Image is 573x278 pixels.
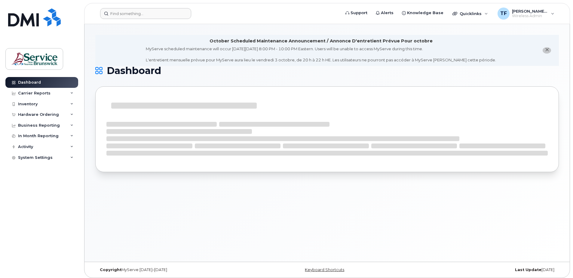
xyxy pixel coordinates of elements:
button: close notification [543,47,551,54]
div: [DATE] [404,267,559,272]
strong: Copyright [100,267,121,272]
div: October Scheduled Maintenance Announcement / Annonce D'entretient Prévue Pour octobre [210,38,433,44]
div: MyServe [DATE]–[DATE] [95,267,250,272]
div: MyServe scheduled maintenance will occur [DATE][DATE] 8:00 PM - 10:00 PM Eastern. Users will be u... [146,46,496,63]
span: Dashboard [107,66,161,75]
a: Keyboard Shortcuts [305,267,344,272]
strong: Last Update [515,267,541,272]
